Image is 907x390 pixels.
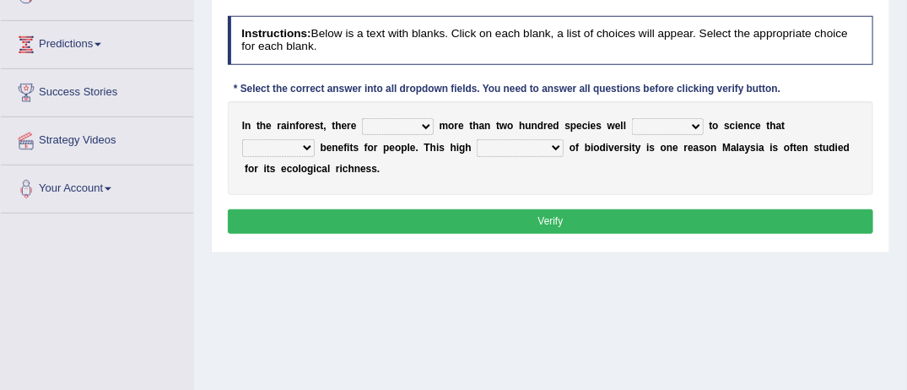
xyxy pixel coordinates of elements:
b: e [342,120,348,132]
b: a [759,142,764,154]
b: a [479,120,485,132]
b: s [439,142,445,154]
b: M [722,142,731,154]
b: r [336,163,340,175]
b: s [270,163,276,175]
b: o [301,163,307,175]
b: t [632,142,635,154]
b: e [309,120,315,132]
b: t [267,163,270,175]
b: s [699,142,705,154]
a: Your Account [1,165,193,208]
b: r [277,120,281,132]
b: a [776,120,782,132]
b: , [323,120,326,132]
b: d [829,142,835,154]
b: i [347,142,349,154]
b: c [730,120,736,132]
b: h [335,120,341,132]
b: e [281,163,287,175]
b: r [374,142,378,154]
b: r [347,120,351,132]
div: * Select the correct answer into all dropdown fields. You need to answer all questions before cli... [228,83,787,98]
b: t [793,142,796,154]
b: w [607,120,615,132]
b: h [348,163,354,175]
b: r [620,142,624,154]
b: e [672,142,678,154]
b: b [585,142,591,154]
b: o [705,142,710,154]
b: n [710,142,716,154]
b: s [564,120,570,132]
b: n [354,163,360,175]
b: i [835,142,838,154]
a: Predictions [1,21,193,63]
b: f [245,163,248,175]
b: r [455,120,459,132]
b: a [731,142,737,154]
b: i [588,120,591,132]
b: o [395,142,401,154]
b: c [287,163,293,175]
b: c [582,120,588,132]
b: e [410,142,416,154]
b: f [295,120,299,132]
b: n [484,120,490,132]
b: f [790,142,793,154]
b: e [796,142,802,154]
b: d [537,120,543,132]
b: s [624,142,629,154]
b: e [338,142,344,154]
b: . [416,142,418,154]
b: a [739,142,745,154]
b: t [781,120,785,132]
b: e [351,120,357,132]
b: b [321,142,327,154]
b: s [814,142,820,154]
b: c [750,120,756,132]
b: i [287,120,289,132]
b: t [819,142,823,154]
b: i [606,142,608,154]
b: d [600,142,606,154]
b: e [548,120,553,132]
b: h [472,120,478,132]
b: i [736,120,738,132]
button: Verify [228,209,874,234]
b: w [499,120,507,132]
b: e [360,163,366,175]
b: p [383,142,389,154]
b: n [744,120,750,132]
b: e [755,120,761,132]
b: s [773,142,779,154]
b: i [314,163,316,175]
b: t [350,142,354,154]
b: c [316,163,322,175]
b: h [260,120,266,132]
b: e [615,120,621,132]
b: t [332,120,335,132]
b: l [327,163,330,175]
b: o [248,163,254,175]
b: s [650,142,656,154]
b: o [368,142,374,154]
b: d [553,120,559,132]
a: Success Stories [1,69,193,111]
b: h [465,142,471,154]
b: i [756,142,759,154]
b: s [354,142,359,154]
b: u [823,142,829,154]
b: e [838,142,844,154]
b: o [661,142,667,154]
b: l [299,163,301,175]
b: e [614,142,620,154]
b: s [750,142,756,154]
b: g [459,142,465,154]
b: f [364,142,368,154]
b: n [289,120,295,132]
h4: Below is a text with blanks. Click on each blank, a list of choices will appear. Select the appro... [228,16,874,64]
b: s [597,120,602,132]
b: c [343,163,348,175]
b: t [496,120,499,132]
